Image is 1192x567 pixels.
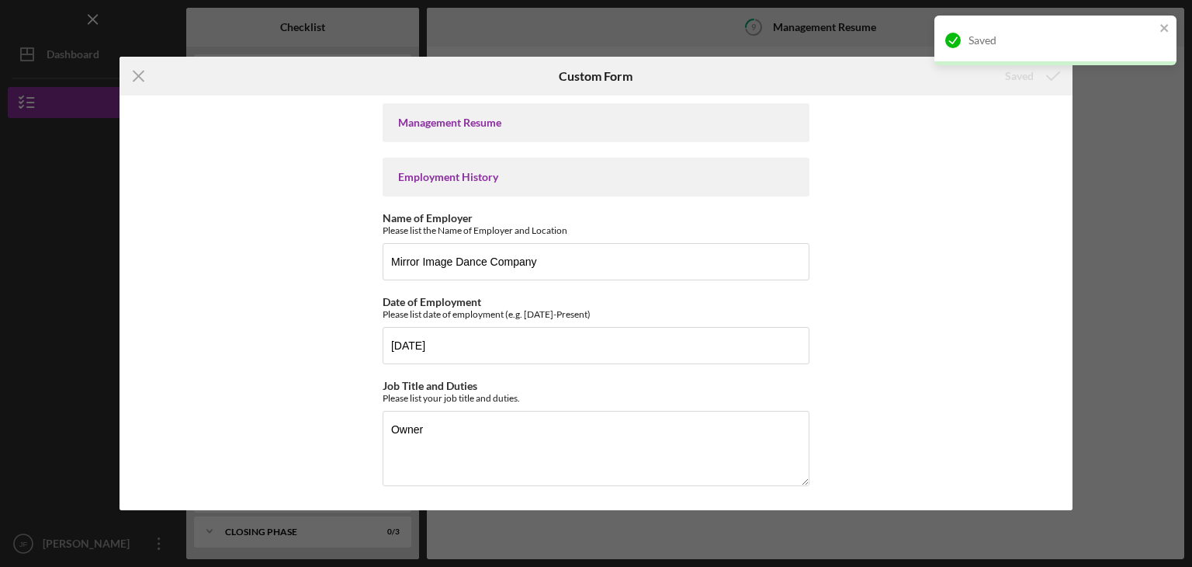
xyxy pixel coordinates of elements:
h6: Custom Form [559,69,632,83]
div: Saved [968,34,1155,47]
div: Please list date of employment (e.g. [DATE]-Present) [383,308,809,320]
textarea: Owner [383,411,809,485]
div: Please list the Name of Employer and Location [383,224,809,236]
button: close [1159,22,1170,37]
div: Management Resume [398,117,794,129]
div: Please list your job title and duties. [383,392,809,404]
label: Job Title and Duties [383,379,477,392]
div: Employment History [398,171,794,183]
label: Date of Employment [383,295,481,308]
label: Name of Employer [383,507,473,520]
label: Name of Employer [383,211,473,224]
